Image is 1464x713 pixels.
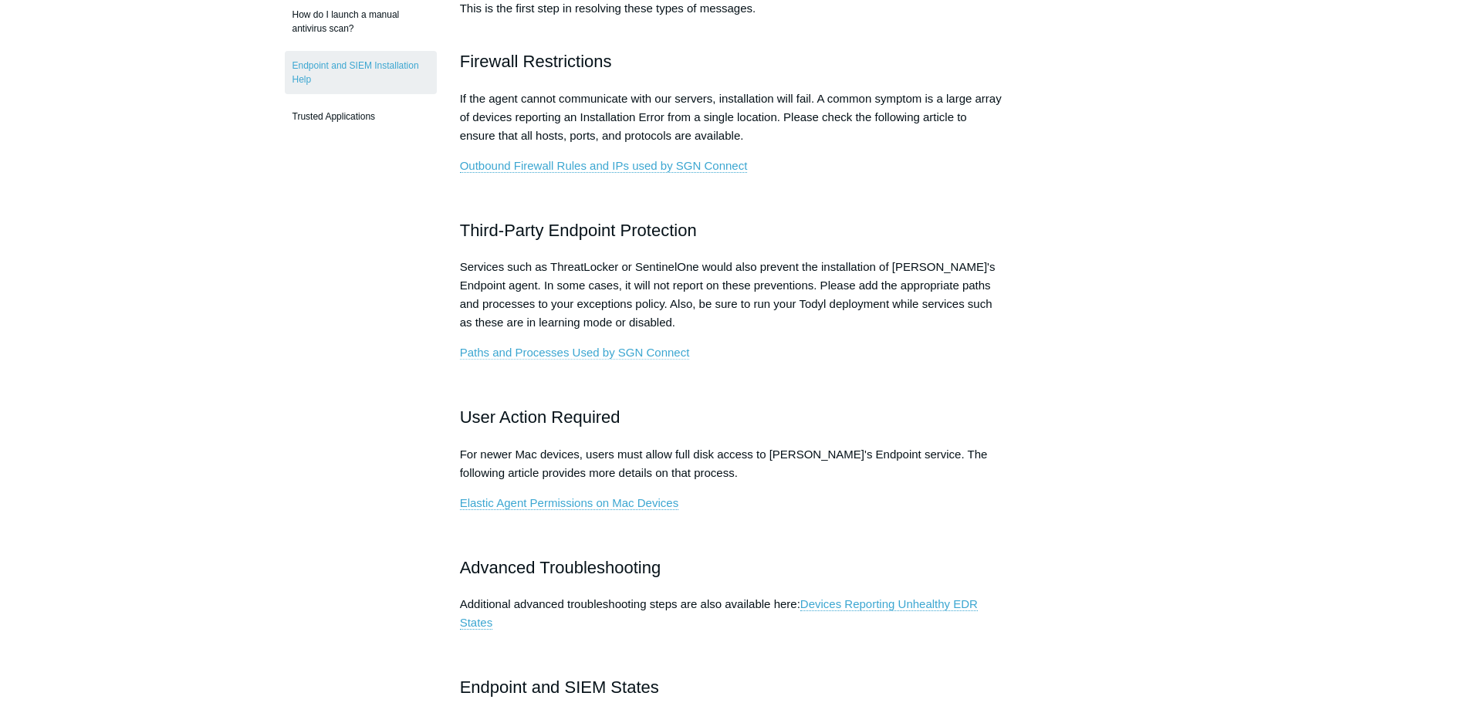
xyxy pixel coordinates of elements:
[460,217,1005,244] h2: Third-Party Endpoint Protection
[460,90,1005,145] p: If the agent cannot communicate with our servers, installation will fail. A common symptom is a l...
[460,48,1005,75] h2: Firewall Restrictions
[460,258,1005,332] p: Services such as ThreatLocker or SentinelOne would also prevent the installation of [PERSON_NAME]...
[460,404,1005,431] h2: User Action Required
[285,102,437,131] a: Trusted Applications
[460,346,690,360] a: Paths and Processes Used by SGN Connect
[460,674,1005,701] h2: Endpoint and SIEM States
[460,496,678,510] a: Elastic Agent Permissions on Mac Devices
[285,51,437,94] a: Endpoint and SIEM Installation Help
[460,159,748,173] a: Outbound Firewall Rules and IPs used by SGN Connect
[460,595,1005,632] p: Additional advanced troubleshooting steps are also available here:
[460,554,1005,581] h2: Advanced Troubleshooting
[460,445,1005,482] p: For newer Mac devices, users must allow full disk access to [PERSON_NAME]'s Endpoint service. The...
[460,597,978,630] a: Devices Reporting Unhealthy EDR States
